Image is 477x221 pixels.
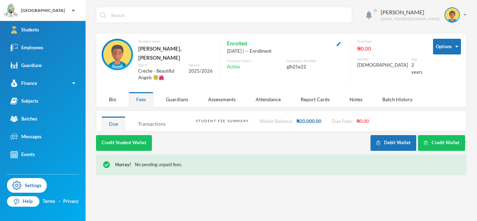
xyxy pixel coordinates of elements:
div: Admission Number [287,58,343,64]
div: glh25e22 [287,64,343,71]
a: Help [7,196,39,207]
div: · [59,198,60,205]
button: Options [433,39,461,54]
a: Privacy [63,198,79,205]
span: ₦20,000.00 [296,118,321,124]
div: Batch [138,62,183,68]
span: ₦0.00 [357,118,369,124]
div: Student Fee Summary [196,118,249,124]
div: [DATE] | -- Enrollment [227,48,343,55]
div: Attendance [248,92,288,107]
div: Finance [10,80,37,87]
button: Edit [335,39,343,47]
div: ` [370,135,467,151]
div: [EMAIL_ADDRESS][DOMAIN_NAME] [381,16,439,22]
img: logo [4,4,18,18]
img: ! [103,161,110,168]
div: [GEOGRAPHIC_DATA] [21,7,65,14]
div: Bio [102,92,124,107]
div: Account Status [227,58,283,64]
span: Hurray! [115,162,131,167]
a: Terms [43,198,55,205]
div: Fees [129,92,153,107]
div: No pending unpaid fees. [115,161,460,168]
div: Batches [10,115,37,123]
span: Active [227,64,240,71]
img: search [100,12,106,19]
div: 2025/2026 [189,68,213,75]
a: Settings [7,178,47,193]
div: Batch History [375,92,420,107]
input: Search [110,7,348,23]
div: Gender [357,57,408,62]
div: Events [10,151,35,158]
div: [DEMOGRAPHIC_DATA] [357,62,408,69]
div: Student name [138,39,213,44]
div: Students [10,26,39,34]
img: STUDENT [103,40,131,68]
div: Notes [342,92,370,107]
div: Due [102,116,125,131]
div: Guardians [10,62,42,69]
div: Transactions [131,116,173,131]
div: Messages [10,133,42,140]
div: Employees [10,44,43,51]
div: [PERSON_NAME], [PERSON_NAME] [138,44,213,62]
img: STUDENT [445,8,459,22]
div: 2 years [411,62,423,75]
span: Due Fees: [332,118,353,124]
div: Assessments [201,92,243,107]
div: Guardians [159,92,196,107]
div: Report Cards [293,92,337,107]
div: [PERSON_NAME] [381,8,439,16]
div: Age [411,57,423,62]
div: Due Fees [357,39,423,44]
button: Debit Wallet [370,135,416,151]
div: Subjects [10,97,38,105]
span: Enrolled [227,39,247,48]
div: ₦0.00 [357,44,423,53]
button: Credit Wallet [418,135,465,151]
span: Wallet Balance: [259,118,293,124]
div: Creche - Beautiful Angels 😇🌺 [138,68,183,81]
button: Credit Student Wallet [96,135,152,151]
div: Session [189,62,213,68]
